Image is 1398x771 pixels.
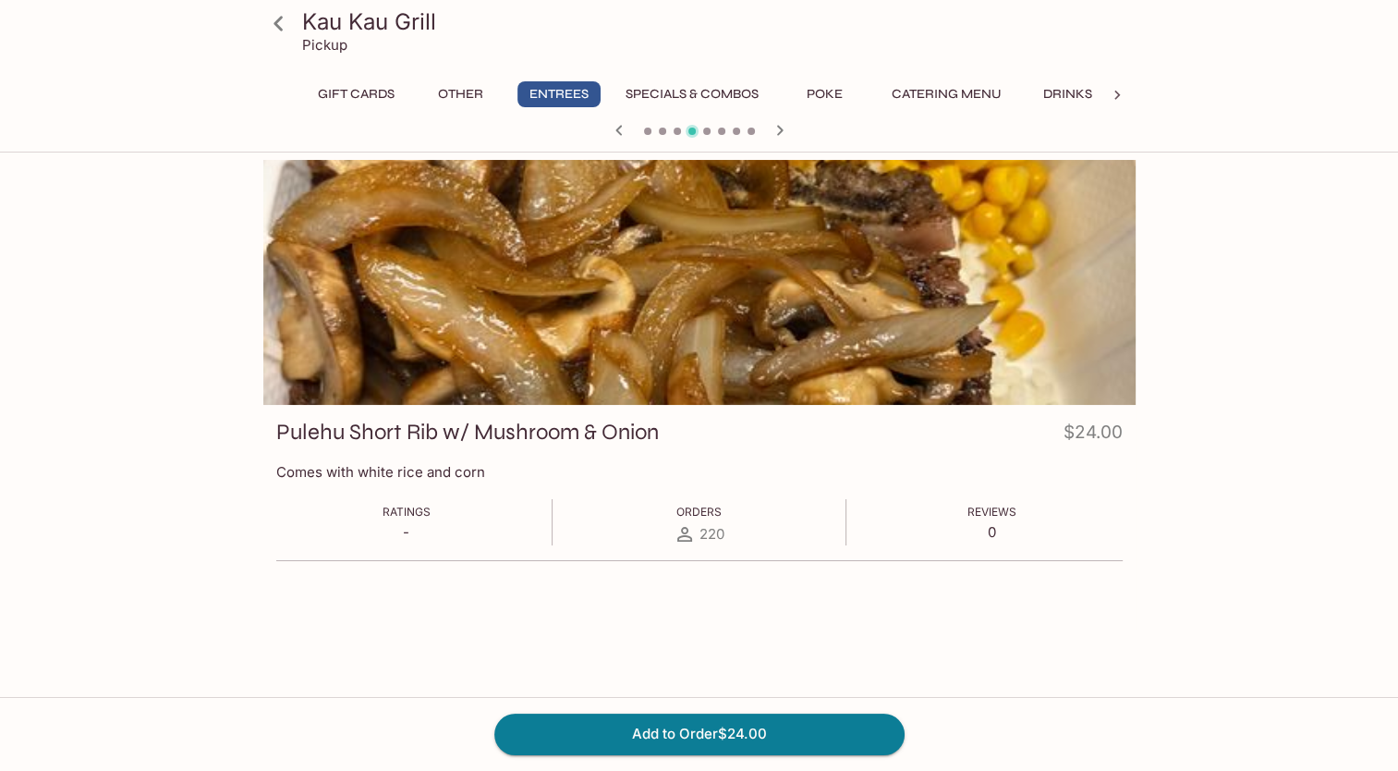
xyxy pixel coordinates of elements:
span: Ratings [383,505,431,519]
span: Reviews [967,505,1016,519]
button: Entrees [517,81,601,107]
h3: Kau Kau Grill [302,7,1128,36]
button: Specials & Combos [615,81,769,107]
p: 0 [967,523,1016,541]
button: Add to Order$24.00 [494,714,905,754]
button: Other [419,81,503,107]
span: 220 [699,525,724,543]
div: Pulehu Short Rib w/ Mushroom & Onion [263,160,1136,405]
h3: Pulehu Short Rib w/ Mushroom & Onion [276,418,659,447]
button: Catering Menu [881,81,1012,107]
button: Gift Cards [308,81,405,107]
button: Drinks [1027,81,1110,107]
button: Poke [784,81,867,107]
p: - [383,523,431,541]
p: Comes with white rice and corn [276,463,1123,481]
h4: $24.00 [1064,418,1123,454]
p: Pickup [302,36,347,54]
span: Orders [676,505,722,519]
